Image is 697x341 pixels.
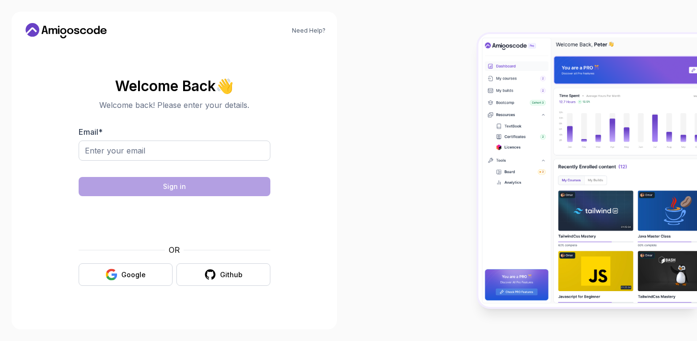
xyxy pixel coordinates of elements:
button: Google [79,263,173,286]
img: Amigoscode Dashboard [478,34,697,307]
a: Home link [23,23,109,38]
div: Google [121,270,146,280]
input: Enter your email [79,141,270,161]
a: Need Help? [292,27,325,35]
label: Email * [79,127,103,137]
p: OR [169,244,180,256]
h2: Welcome Back [79,78,270,94]
div: Sign in [163,182,186,191]
iframe: Widget containing checkbox for hCaptcha security challenge [102,202,247,238]
button: Sign in [79,177,270,196]
button: Github [176,263,270,286]
span: 👋 [216,78,233,94]
p: Welcome back! Please enter your details. [79,99,270,111]
div: Github [220,270,243,280]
